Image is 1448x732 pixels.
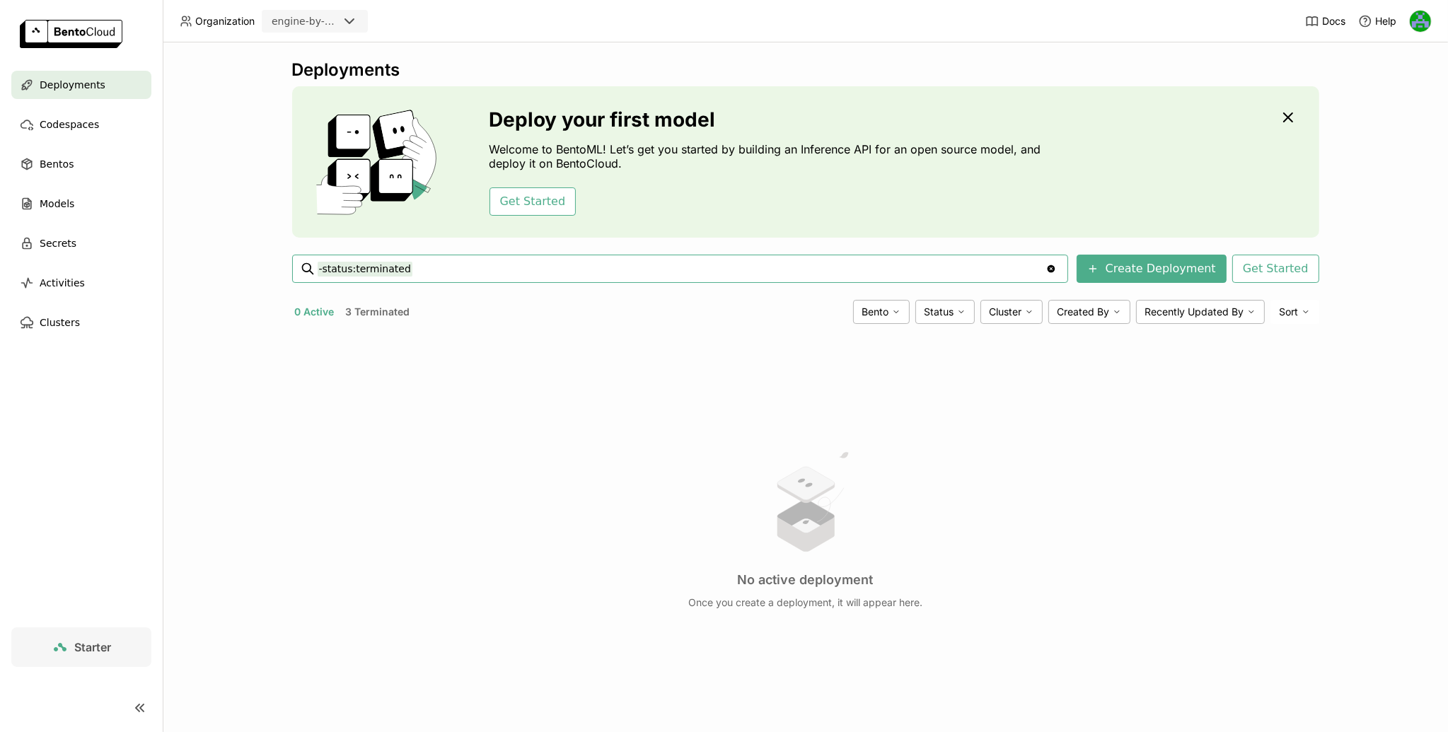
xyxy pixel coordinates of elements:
[980,300,1043,324] div: Cluster
[738,572,874,588] h3: No active deployment
[1136,300,1265,324] div: Recently Updated By
[1077,255,1227,283] button: Create Deployment
[1280,306,1299,318] span: Sort
[40,235,76,252] span: Secrets
[40,274,85,291] span: Activities
[20,20,122,48] img: logo
[853,300,910,324] div: Bento
[862,306,889,318] span: Bento
[11,110,151,139] a: Codespaces
[1305,14,1345,28] a: Docs
[11,150,151,178] a: Bentos
[1145,306,1244,318] span: Recently Updated By
[292,59,1319,81] div: Deployments
[292,303,337,321] button: 0 Active
[1375,15,1396,28] span: Help
[490,187,577,216] button: Get Started
[40,156,74,173] span: Bentos
[11,190,151,218] a: Models
[1232,255,1319,283] button: Get Started
[1048,300,1130,324] div: Created By
[272,14,338,28] div: engine-by-moneylion
[1322,15,1345,28] span: Docs
[1410,11,1431,32] img: Gerardo Santacruz
[990,306,1022,318] span: Cluster
[74,640,111,654] span: Starter
[303,109,456,215] img: cover onboarding
[925,306,954,318] span: Status
[11,71,151,99] a: Deployments
[40,116,99,133] span: Codespaces
[915,300,975,324] div: Status
[753,448,859,555] img: no results
[1058,306,1110,318] span: Created By
[11,269,151,297] a: Activities
[1358,14,1396,28] div: Help
[195,15,255,28] span: Organization
[40,76,105,93] span: Deployments
[1046,263,1057,274] svg: Clear value
[11,308,151,337] a: Clusters
[343,303,413,321] button: 3 Terminated
[490,142,1048,170] p: Welcome to BentoML! Let’s get you started by building an Inference API for an open source model, ...
[11,627,151,667] a: Starter
[11,229,151,257] a: Secrets
[688,596,922,609] p: Once you create a deployment, it will appear here.
[40,314,80,331] span: Clusters
[318,257,1046,280] input: Search
[1270,300,1319,324] div: Sort
[490,108,1048,131] h3: Deploy your first model
[340,15,341,29] input: Selected engine-by-moneylion.
[40,195,74,212] span: Models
